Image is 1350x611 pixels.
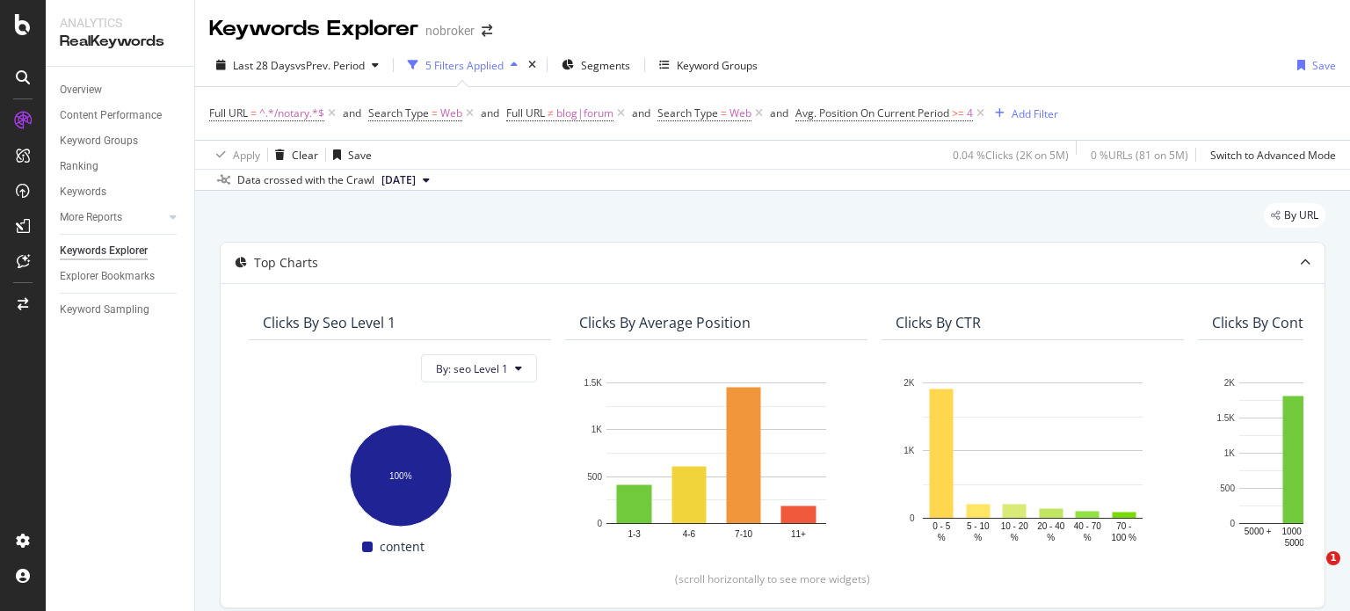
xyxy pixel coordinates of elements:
div: (scroll horizontally to see more widgets) [242,571,1303,586]
text: 0 - 5 [933,521,950,531]
a: Keyword Groups [60,132,182,150]
a: Keywords Explorer [60,242,182,260]
text: 2K [1224,378,1236,388]
div: Keywords [60,183,106,201]
text: % [1084,533,1092,542]
text: 70 - [1116,521,1131,531]
a: Content Performance [60,106,182,125]
text: 5 - 10 [967,521,990,531]
div: nobroker [425,22,475,40]
span: Search Type [368,105,429,120]
div: Analytics [60,14,180,32]
div: Keyword Sampling [60,301,149,319]
div: Top Charts [254,254,318,272]
span: Full URL [209,105,248,120]
span: Web [729,101,751,126]
text: % [974,533,982,542]
div: Content Performance [60,106,162,125]
span: >= [952,105,964,120]
span: 4 [967,101,973,126]
button: [DATE] [374,170,437,191]
button: Keyword Groups [652,51,765,79]
div: Clicks By seo Level 1 [263,314,396,331]
div: 0 % URLs ( 81 on 5M ) [1091,148,1188,163]
span: = [432,105,438,120]
div: Data crossed with the Crawl [237,172,374,188]
div: Clear [292,148,318,163]
button: Clear [268,141,318,169]
svg: A chart. [579,374,853,550]
div: legacy label [1264,203,1325,228]
button: 5 Filters Applied [401,51,525,79]
span: ^.*/notary.*$ [259,101,324,126]
text: 5000 + [1245,527,1272,536]
div: arrow-right-arrow-left [482,25,492,37]
div: and [481,105,499,120]
a: Explorer Bookmarks [60,267,182,286]
span: 1 [1326,551,1340,565]
button: Segments [555,51,637,79]
a: Ranking [60,157,182,176]
div: Explorer Bookmarks [60,267,155,286]
text: 100% [389,471,412,481]
text: 7-10 [735,529,752,539]
span: ≠ [548,105,554,120]
text: 40 - 70 [1074,521,1102,531]
text: % [1011,533,1019,542]
text: 1K [592,426,603,435]
span: Avg. Position On Current Period [795,105,949,120]
span: By: seo Level 1 [436,361,508,376]
span: Segments [581,58,630,73]
div: Ranking [60,157,98,176]
svg: A chart. [263,416,537,529]
span: Search Type [657,105,718,120]
span: = [721,105,727,120]
span: Full URL [506,105,545,120]
a: Keywords [60,183,182,201]
div: times [525,56,540,74]
button: Switch to Advanced Mode [1203,141,1336,169]
div: and [632,105,650,120]
span: = [250,105,257,120]
div: Keyword Groups [677,58,758,73]
text: 1000 - [1282,527,1307,536]
text: 0 [910,513,915,523]
span: Last 28 Days [233,58,295,73]
text: 4-6 [683,529,696,539]
span: vs Prev. Period [295,58,365,73]
button: Apply [209,141,260,169]
button: and [343,105,361,121]
a: Overview [60,81,182,99]
span: blog|forum [556,101,613,126]
span: content [380,536,425,557]
span: 2025 Aug. 4th [381,172,416,188]
iframe: Intercom live chat [1290,551,1332,593]
div: Keywords Explorer [209,14,418,44]
span: Web [440,101,462,126]
div: and [770,105,788,120]
text: 100 % [1112,533,1136,542]
div: RealKeywords [60,32,180,52]
div: Save [348,148,372,163]
div: Clicks By Average Position [579,314,751,331]
div: More Reports [60,208,122,227]
text: 2K [904,378,915,388]
div: and [343,105,361,120]
svg: A chart. [896,374,1170,544]
text: % [938,533,946,542]
button: By: seo Level 1 [421,354,537,382]
div: Clicks By CTR [896,314,981,331]
div: Keywords Explorer [60,242,148,260]
text: 500 [1220,484,1235,493]
a: More Reports [60,208,164,227]
text: 5000 [1285,538,1305,548]
button: Save [326,141,372,169]
div: Add Filter [1012,106,1058,121]
span: By URL [1284,210,1318,221]
text: 1.5K [1216,413,1235,423]
text: 1.5K [584,378,602,388]
button: Save [1290,51,1336,79]
text: 1K [904,446,915,455]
